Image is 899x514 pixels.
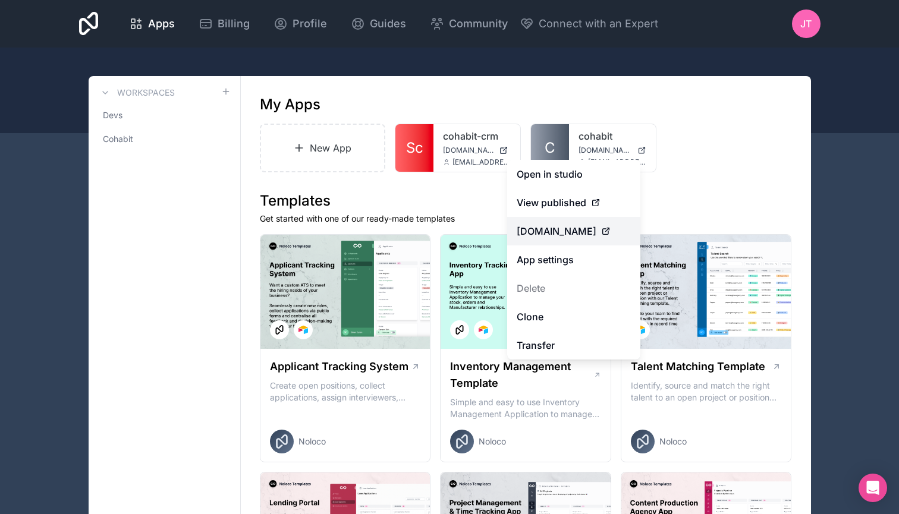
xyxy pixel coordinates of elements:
a: Apps [120,11,184,37]
a: Workspaces [98,86,175,100]
span: Sc [406,138,423,157]
button: Delete [507,274,640,302]
a: [DOMAIN_NAME] [443,146,511,155]
span: [DOMAIN_NAME] [579,146,633,155]
a: Open in studio [507,160,640,188]
p: Create open positions, collect applications, assign interviewers, centralise candidate feedback a... [270,380,421,403]
a: cohabit [579,129,646,143]
a: Cohabit [98,128,231,150]
span: Noloco [659,436,687,447]
a: cohabit-crm [443,129,511,143]
a: View published [507,188,640,217]
span: Guides [370,15,406,32]
h1: Templates [260,191,792,210]
a: App settings [507,245,640,274]
a: Profile [264,11,337,37]
span: Profile [293,15,327,32]
p: Simple and easy to use Inventory Management Application to manage your stock, orders and Manufact... [450,396,601,420]
img: Airtable Logo [298,325,308,335]
a: Guides [341,11,416,37]
span: Apps [148,15,175,32]
a: Transfer [507,331,640,360]
a: Clone [507,302,640,331]
h3: Workspaces [117,87,175,99]
a: [DOMAIN_NAME] [507,217,640,245]
p: Get started with one of our ready-made templates [260,213,792,225]
a: Sc [395,124,433,172]
span: Noloco [479,436,506,447]
h1: Applicant Tracking System [270,358,408,375]
span: View published [517,195,586,210]
img: Airtable Logo [479,325,488,335]
span: Connect with an Expert [539,15,658,32]
a: Billing [189,11,259,37]
span: [EMAIL_ADDRESS][DOMAIN_NAME] [452,157,511,167]
button: Connect with an Expert [520,15,658,32]
span: C [545,138,555,157]
span: Community [449,15,508,32]
span: Cohabit [103,133,133,145]
span: JT [800,17,812,31]
h1: My Apps [260,95,320,114]
p: Identify, source and match the right talent to an open project or position with our Talent Matchi... [631,380,782,403]
a: New App [260,124,386,172]
a: C [531,124,569,172]
span: [EMAIL_ADDRESS][DOMAIN_NAME] [588,157,646,167]
h1: Talent Matching Template [631,358,765,375]
span: [DOMAIN_NAME] [517,224,596,238]
span: Noloco [298,436,326,447]
span: Billing [218,15,250,32]
div: Open Intercom Messenger [859,474,887,502]
span: [DOMAIN_NAME] [443,146,494,155]
a: [DOMAIN_NAME] [579,146,646,155]
a: Devs [98,105,231,126]
a: Community [420,11,517,37]
span: Devs [103,109,122,121]
h1: Inventory Management Template [450,358,593,392]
